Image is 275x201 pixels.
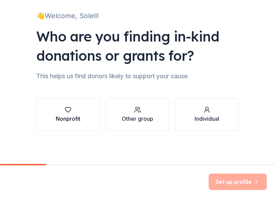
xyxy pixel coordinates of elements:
[195,115,219,123] div: Individual
[36,98,100,131] button: Nonprofit
[122,115,153,123] div: Other group
[36,27,239,65] div: Who are you finding in-kind donations or grants for?
[56,115,80,123] div: Nonprofit
[106,98,170,131] button: Other group
[36,10,239,21] div: 👋 Welcome, Soleil!
[36,71,239,82] div: This helps us find donors likely to support your cause.
[175,98,239,131] button: Individual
